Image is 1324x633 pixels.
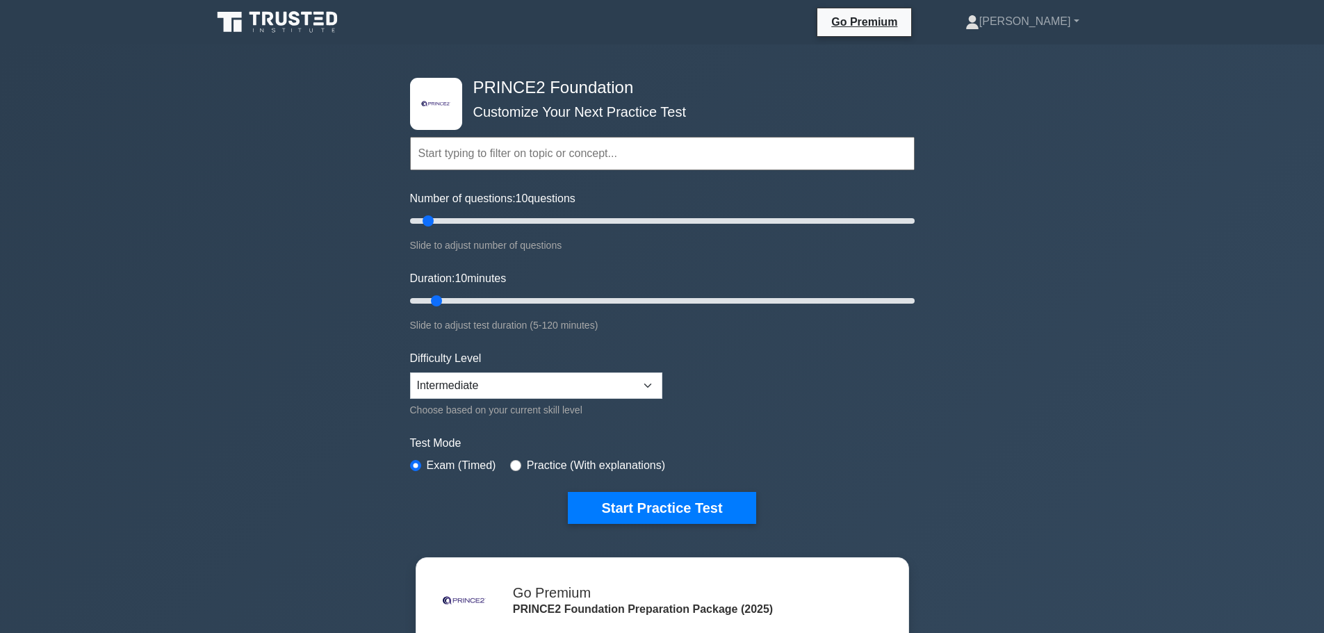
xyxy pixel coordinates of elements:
[410,237,915,254] div: Slide to adjust number of questions
[410,350,482,367] label: Difficulty Level
[410,137,915,170] input: Start typing to filter on topic or concept...
[823,13,906,31] a: Go Premium
[568,492,755,524] button: Start Practice Test
[410,435,915,452] label: Test Mode
[410,402,662,418] div: Choose based on your current skill level
[410,190,575,207] label: Number of questions: questions
[410,270,507,287] label: Duration: minutes
[516,192,528,204] span: 10
[468,78,847,98] h4: PRINCE2 Foundation
[932,8,1113,35] a: [PERSON_NAME]
[427,457,496,474] label: Exam (Timed)
[410,317,915,334] div: Slide to adjust test duration (5-120 minutes)
[455,272,467,284] span: 10
[527,457,665,474] label: Practice (With explanations)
